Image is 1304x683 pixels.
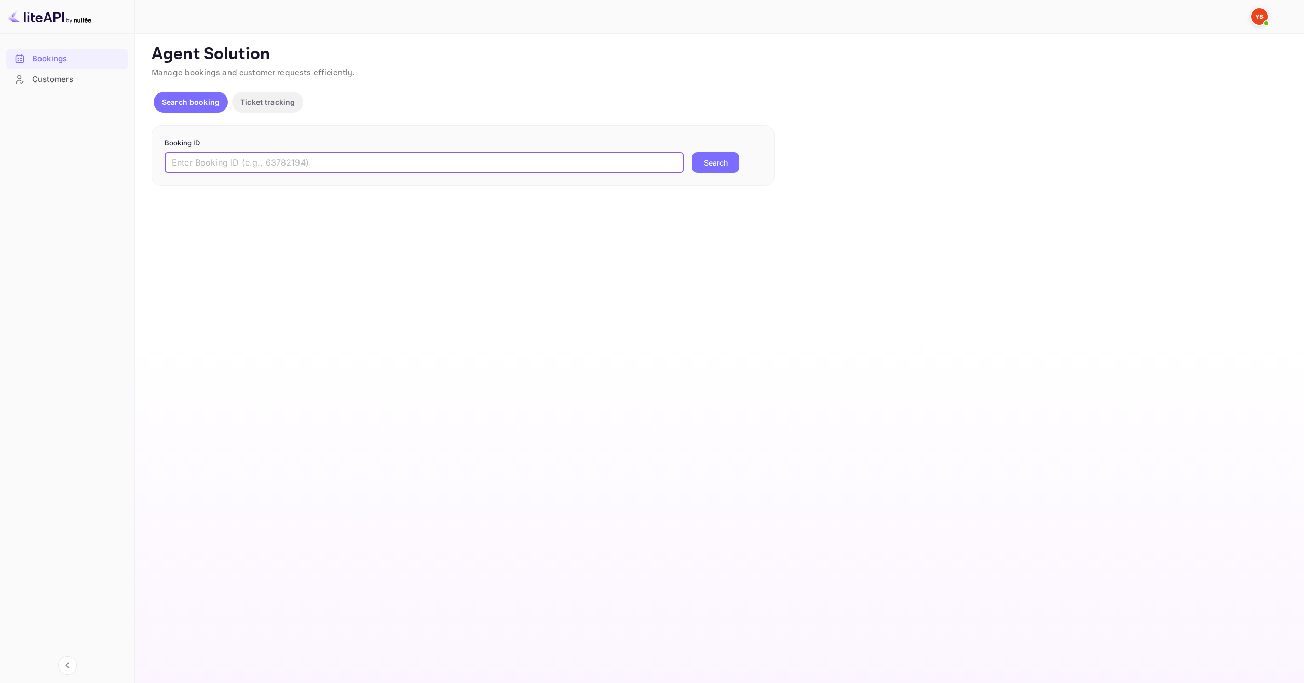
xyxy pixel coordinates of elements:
[6,49,128,68] a: Bookings
[162,97,220,107] p: Search booking
[240,97,295,107] p: Ticket tracking
[32,53,123,65] div: Bookings
[165,152,684,173] input: Enter Booking ID (e.g., 63782194)
[32,74,123,86] div: Customers
[6,70,128,90] div: Customers
[165,138,762,148] p: Booking ID
[8,8,91,25] img: LiteAPI logo
[152,67,355,78] span: Manage bookings and customer requests efficiently.
[1251,8,1268,25] img: Yandex Support
[692,152,739,173] button: Search
[58,656,77,675] button: Collapse navigation
[6,70,128,89] a: Customers
[6,49,128,69] div: Bookings
[152,44,1285,65] p: Agent Solution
